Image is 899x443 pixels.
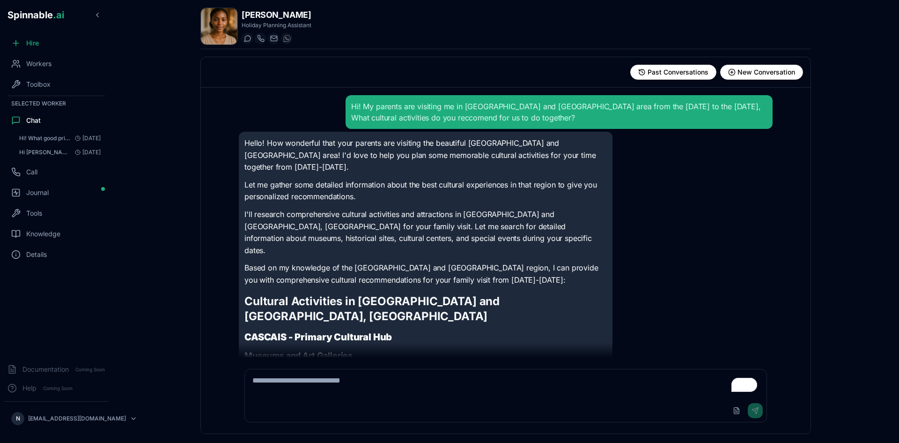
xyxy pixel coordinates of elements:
span: Coming Soon [40,384,75,393]
span: Spinnable [7,9,64,21]
h1: Cultural Activities in [GEOGRAPHIC_DATA] and [GEOGRAPHIC_DATA], [GEOGRAPHIC_DATA] [244,294,607,324]
button: Start a call with Melissa Owusu [255,33,266,44]
textarea: To enrich screen reader interactions, please activate Accessibility in Grammarly extension settings [245,369,766,399]
p: I'll research comprehensive cultural activities and attractions in [GEOGRAPHIC_DATA] and [GEOGRAP... [244,209,607,256]
p: Hello! How wonderful that your parents are visiting the beautiful [GEOGRAPHIC_DATA] and [GEOGRAPH... [244,137,607,173]
span: Toolbox [26,80,51,89]
button: Open conversation: Hi Melissa! I will be 5 days in the Lisbon/Sintra/Oeiras area with my parents ... [15,146,105,159]
span: [DATE] [71,135,101,142]
button: Open conversation: Hi! What good price quality summer restaurants in sintra/cascais do you recomm... [15,132,105,145]
button: Send email to melissa.owusu@getspinnable.ai [268,33,279,44]
button: View past conversations [630,65,716,80]
p: Let me gather some detailed information about the best cultural experiences in that region to giv... [244,179,607,203]
p: Based on my knowledge of the [GEOGRAPHIC_DATA] and [GEOGRAPHIC_DATA] region, I can provide you wi... [244,262,607,286]
h3: Museums and Art Galleries [244,349,607,362]
span: Hi! What good price quality summer restaurants in sintra/cascais do you recommend to go with my p... [19,135,71,142]
span: Hire [26,38,39,48]
span: Tools [26,209,42,218]
span: Journal [26,188,49,197]
h1: [PERSON_NAME] [242,8,311,22]
span: Knowledge [26,229,60,239]
span: Documentation [22,365,69,374]
span: Call [26,167,37,177]
span: Past Conversations [648,68,708,77]
strong: CASCAIS - Primary Cultural Hub [244,331,392,343]
span: Workers [26,59,52,68]
img: WhatsApp [283,35,291,42]
span: New Conversation [737,68,795,77]
div: Selected Worker [4,98,109,109]
span: Coming Soon [73,365,108,374]
p: [EMAIL_ADDRESS][DOMAIN_NAME] [28,415,126,422]
button: N[EMAIL_ADDRESS][DOMAIN_NAME] [7,409,105,428]
span: Details [26,250,47,259]
span: .ai [53,9,64,21]
span: N [16,415,20,422]
span: Help [22,383,37,393]
img: Melissa Owusu [201,8,237,45]
div: Hi! My parents are visiting me in [GEOGRAPHIC_DATA] and [GEOGRAPHIC_DATA] area from the [DATE] to... [351,101,767,123]
span: Hi Melissa! I will be 5 days in the Lisbon/Sintra/Oeiras area with my parents in August. What act... [19,149,71,156]
button: WhatsApp [281,33,292,44]
p: Holiday Planning Assistant [242,22,311,29]
button: Start new conversation [720,65,803,80]
span: Chat [26,116,41,125]
span: [DATE] [71,149,101,156]
button: Start a chat with Melissa Owusu [242,33,253,44]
